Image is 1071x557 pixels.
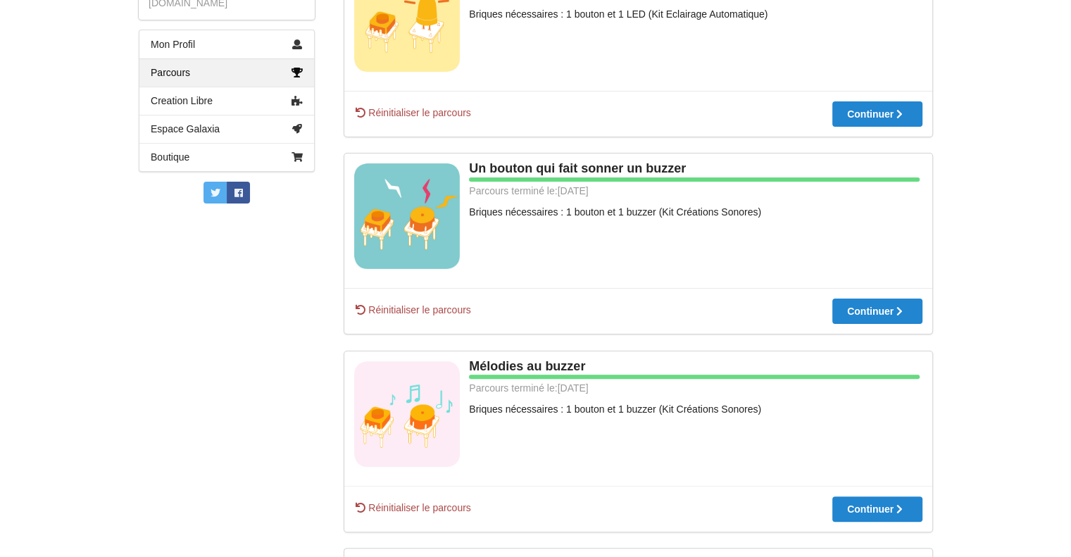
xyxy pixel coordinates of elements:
[354,358,922,375] div: Mélodies au buzzer
[354,303,471,317] span: Réinitialiser le parcours
[354,161,922,177] div: Un bouton qui fait sonner un buzzer
[832,101,922,127] button: Continuer
[354,7,922,21] div: Briques nécessaires : 1 bouton et 1 LED (Kit Eclairage Automatique)
[139,143,314,171] a: Boutique
[139,115,314,143] a: Espace Galaxia
[139,87,314,115] a: Creation Libre
[354,205,922,219] div: Briques nécessaires : 1 bouton et 1 buzzer (Kit Créations Sonores)
[847,504,908,514] div: Continuer
[139,30,314,58] a: Mon Profil
[354,163,460,269] img: vignettes_ve.jpg
[354,381,920,395] div: Parcours terminé le: [DATE]
[847,109,908,119] div: Continuer
[139,58,314,87] a: Parcours
[354,501,471,515] span: Réinitialiser le parcours
[832,299,922,324] button: Continuer
[354,106,471,120] span: Réinitialiser le parcours
[354,361,460,467] img: vignette+buzzer+note.png
[847,306,908,316] div: Continuer
[354,402,922,416] div: Briques nécessaires : 1 bouton et 1 buzzer (Kit Créations Sonores)
[832,496,922,522] button: Continuer
[354,184,920,198] div: Parcours terminé le: [DATE]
